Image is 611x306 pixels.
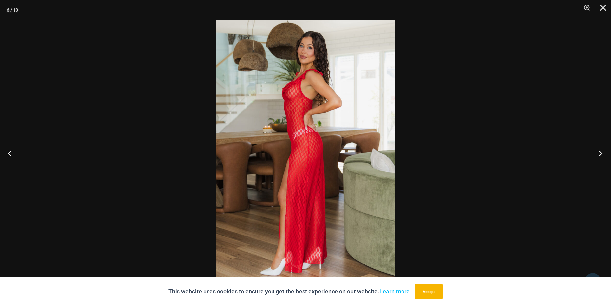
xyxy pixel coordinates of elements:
button: Next [586,137,611,170]
p: This website uses cookies to ensure you get the best experience on our website. [168,287,410,296]
a: Learn more [379,288,410,295]
div: 6 / 10 [7,5,18,15]
button: Accept [415,284,443,299]
img: Sometimes Red 587 Dress 03 [216,20,395,286]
